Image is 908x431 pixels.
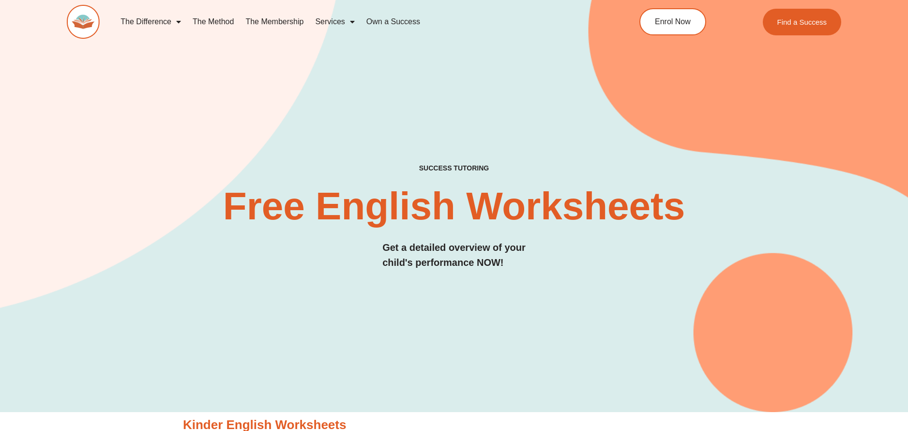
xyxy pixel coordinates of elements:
[361,11,426,33] a: Own a Success
[198,187,710,226] h2: Free English Worksheets​
[240,11,309,33] a: The Membership
[187,11,240,33] a: The Method
[309,11,360,33] a: Services
[777,18,827,26] span: Find a Success
[339,164,569,172] h4: SUCCESS TUTORING​
[762,9,841,35] a: Find a Success
[382,240,526,270] h3: Get a detailed overview of your child's performance NOW!
[655,18,691,26] span: Enrol Now
[639,8,706,35] a: Enrol Now
[115,11,187,33] a: The Difference
[115,11,595,33] nav: Menu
